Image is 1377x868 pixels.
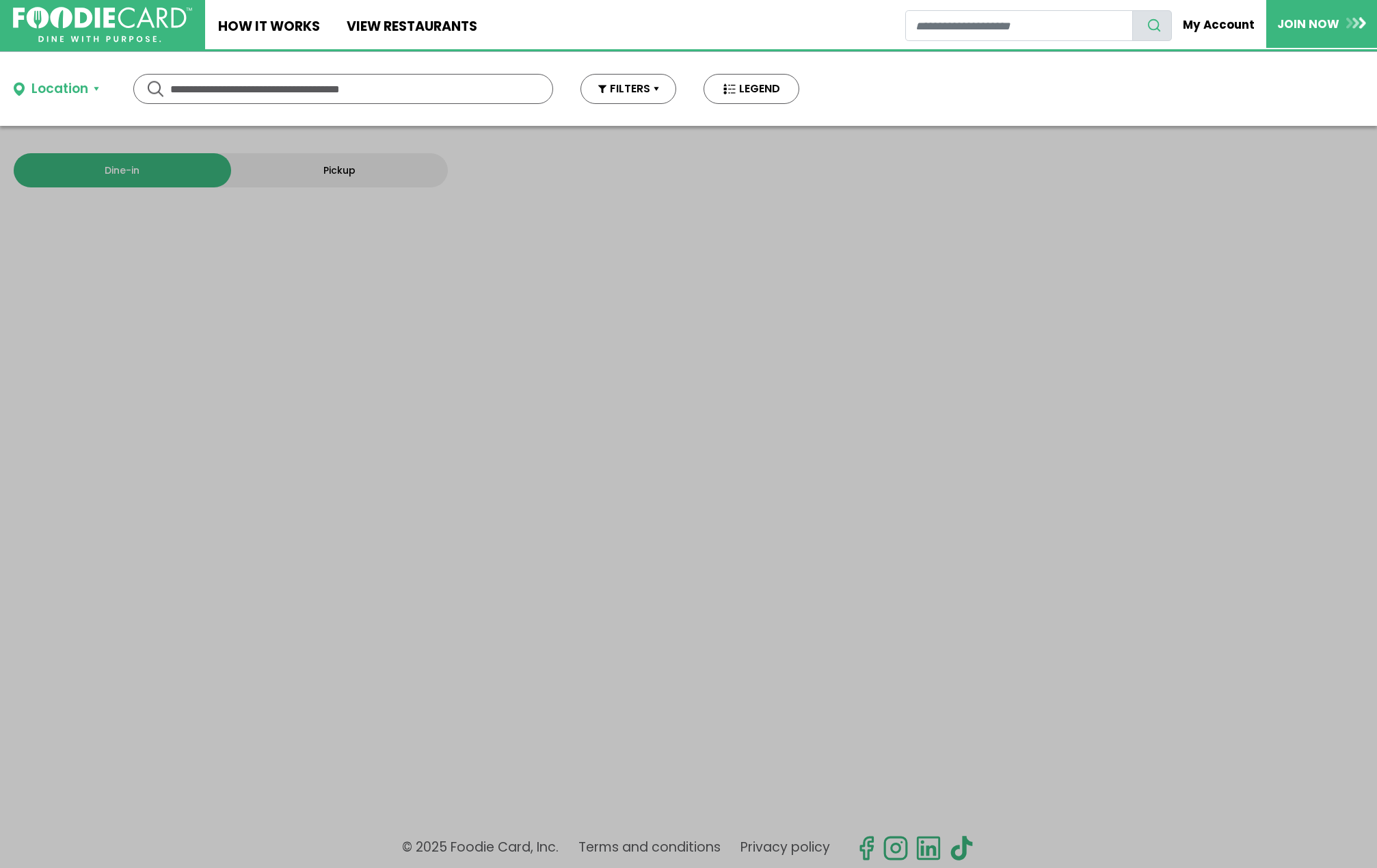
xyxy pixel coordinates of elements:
a: My Account [1172,10,1266,40]
input: restaurant search [905,10,1133,41]
div: Location [31,79,88,99]
button: search [1132,10,1172,41]
button: FILTERS [580,74,676,104]
button: Location [14,79,99,99]
button: LEGEND [704,74,799,104]
img: FoodieCard; Eat, Drink, Save, Donate [13,7,192,43]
